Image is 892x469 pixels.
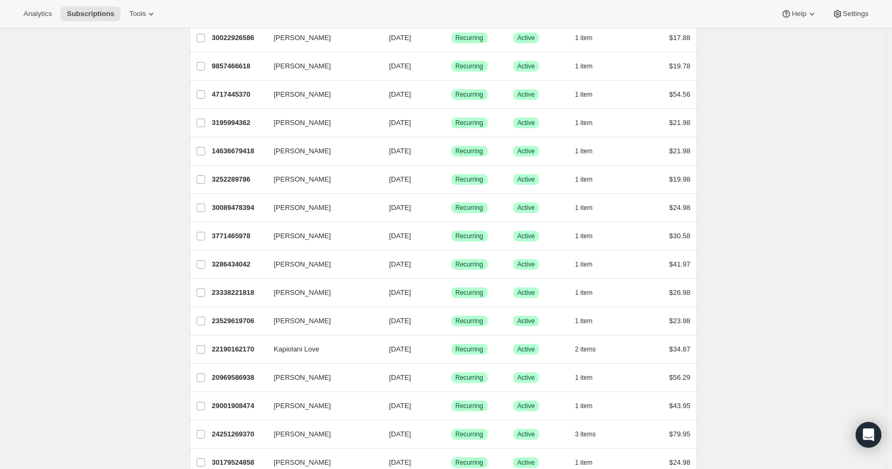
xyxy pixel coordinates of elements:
[268,29,374,46] button: [PERSON_NAME]
[518,204,535,212] span: Active
[274,33,331,43] span: [PERSON_NAME]
[268,426,374,443] button: [PERSON_NAME]
[389,147,411,155] span: [DATE]
[212,372,265,383] p: 20969586938
[212,144,691,159] div: 14636679418[PERSON_NAME][DATE]SuccessRecurringSuccessActive1 item$21.98
[669,62,691,70] span: $19.78
[575,398,605,413] button: 1 item
[575,232,593,240] span: 1 item
[268,171,374,188] button: [PERSON_NAME]
[389,119,411,127] span: [DATE]
[274,344,319,355] span: Kapiolani Love
[669,232,691,240] span: $30.58
[389,317,411,325] span: [DATE]
[456,204,483,212] span: Recurring
[518,288,535,297] span: Active
[575,317,593,325] span: 1 item
[575,175,593,184] span: 1 item
[212,118,265,128] p: 3195994362
[389,204,411,212] span: [DATE]
[456,34,483,42] span: Recurring
[456,232,483,240] span: Recurring
[669,119,691,127] span: $21.98
[518,34,535,42] span: Active
[389,175,411,183] span: [DATE]
[389,345,411,353] span: [DATE]
[274,457,331,468] span: [PERSON_NAME]
[274,259,331,270] span: [PERSON_NAME]
[575,402,593,410] span: 1 item
[669,430,691,438] span: $79.95
[575,342,608,357] button: 2 items
[456,90,483,99] span: Recurring
[212,146,265,157] p: 14636679418
[274,61,331,72] span: [PERSON_NAME]
[212,257,691,272] div: 3286434042[PERSON_NAME][DATE]SuccessRecurringSuccessActive1 item$41.97
[274,174,331,185] span: [PERSON_NAME]
[575,30,605,45] button: 1 item
[826,6,875,21] button: Settings
[575,285,605,300] button: 1 item
[212,285,691,300] div: 23338221818[PERSON_NAME][DATE]SuccessRecurringSuccessActive1 item$26.98
[456,288,483,297] span: Recurring
[274,316,331,326] span: [PERSON_NAME]
[60,6,121,21] button: Subscriptions
[123,6,163,21] button: Tools
[212,342,691,357] div: 22190162170Kapiolani Love[DATE]SuccessRecurringSuccessActive2 items$34.87
[389,34,411,42] span: [DATE]
[274,89,331,100] span: [PERSON_NAME]
[518,317,535,325] span: Active
[456,345,483,354] span: Recurring
[575,144,605,159] button: 1 item
[274,372,331,383] span: [PERSON_NAME]
[212,231,265,241] p: 3771465978
[268,369,374,386] button: [PERSON_NAME]
[518,260,535,269] span: Active
[456,260,483,269] span: Recurring
[856,422,881,448] div: Open Intercom Messenger
[212,429,265,440] p: 24251269370
[792,10,806,18] span: Help
[274,429,331,440] span: [PERSON_NAME]
[575,204,593,212] span: 1 item
[212,174,265,185] p: 3252289786
[456,373,483,382] span: Recurring
[518,430,535,439] span: Active
[456,317,483,325] span: Recurring
[212,457,265,468] p: 30179524858
[669,373,691,381] span: $56.29
[268,86,374,103] button: [PERSON_NAME]
[575,34,593,42] span: 1 item
[268,284,374,301] button: [PERSON_NAME]
[575,345,596,354] span: 2 items
[268,256,374,273] button: [PERSON_NAME]
[212,344,265,355] p: 22190162170
[575,115,605,130] button: 1 item
[274,231,331,241] span: [PERSON_NAME]
[129,10,146,18] span: Tools
[575,427,608,442] button: 3 items
[518,373,535,382] span: Active
[389,430,411,438] span: [DATE]
[268,341,374,358] button: Kapiolani Love
[212,115,691,130] div: 3195994362[PERSON_NAME][DATE]SuccessRecurringSuccessActive1 item$21.98
[456,147,483,155] span: Recurring
[389,402,411,410] span: [DATE]
[575,229,605,244] button: 1 item
[212,401,265,411] p: 29001908474
[389,458,411,466] span: [DATE]
[518,90,535,99] span: Active
[575,257,605,272] button: 1 item
[212,229,691,244] div: 3771465978[PERSON_NAME][DATE]SuccessRecurringSuccessActive1 item$30.58
[669,175,691,183] span: $19.98
[268,199,374,216] button: [PERSON_NAME]
[669,458,691,466] span: $24.98
[575,59,605,74] button: 1 item
[575,370,605,385] button: 1 item
[456,62,483,71] span: Recurring
[274,202,331,213] span: [PERSON_NAME]
[575,430,596,439] span: 3 items
[575,90,593,99] span: 1 item
[518,175,535,184] span: Active
[669,147,691,155] span: $21.98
